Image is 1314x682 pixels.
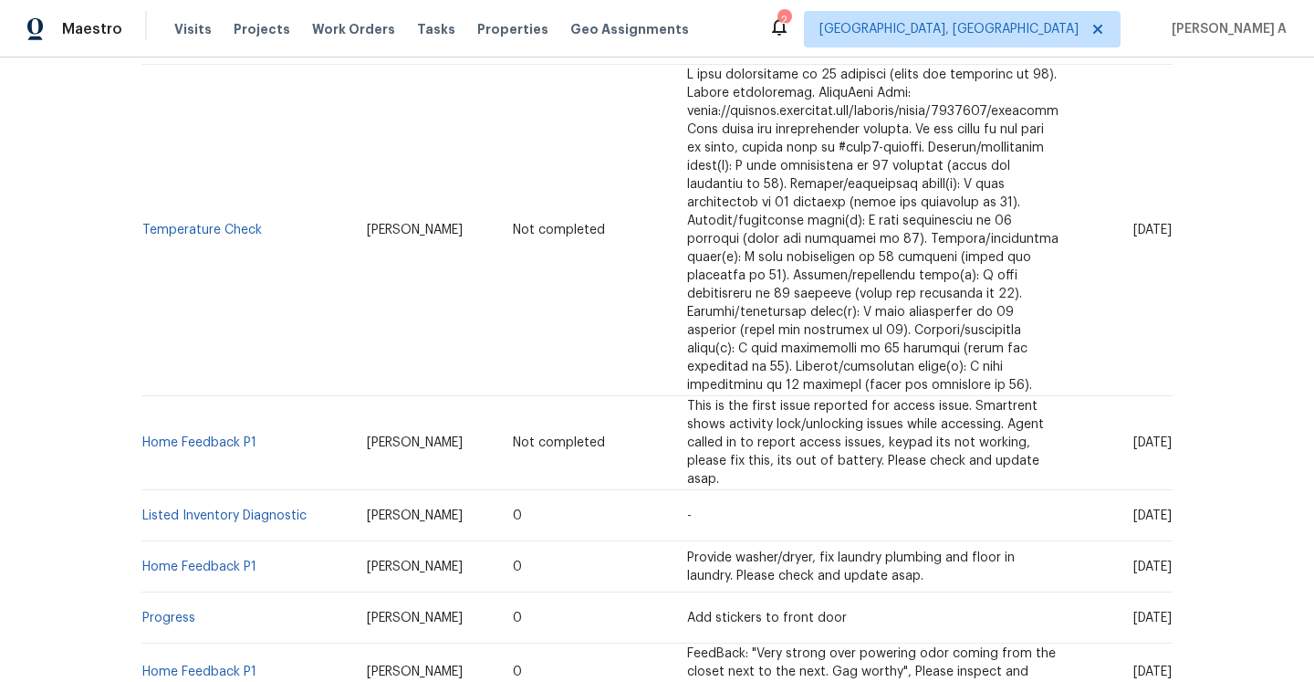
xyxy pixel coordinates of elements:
a: Home Feedback P1 [142,561,256,573]
span: 0 [513,612,522,624]
span: [PERSON_NAME] [367,436,463,449]
span: [PERSON_NAME] [367,561,463,573]
span: [PERSON_NAME] [367,224,463,236]
a: Home Feedback P1 [142,666,256,678]
span: [DATE] [1133,612,1172,624]
span: [DATE] [1133,509,1172,522]
span: 0 [513,666,522,678]
span: [DATE] [1133,561,1172,573]
span: L ipsu dolorsitame co 25 adipisci (elits doe temporinc ut 98). Labore etdoloremag. AliquAeni Admi... [687,68,1058,392]
span: Maestro [62,20,122,38]
a: Listed Inventory Diagnostic [142,509,307,522]
span: 0 [513,509,522,522]
span: Geo Assignments [570,20,689,38]
span: [PERSON_NAME] [367,612,463,624]
span: This is the first issue reported for access issue. Smartrent shows activity lock/unlocking issues... [687,400,1044,486]
a: Progress [142,612,195,624]
a: Temperature Check [142,224,262,236]
span: Not completed [513,224,605,236]
span: [PERSON_NAME] A [1164,20,1287,38]
span: Work Orders [312,20,395,38]
a: Home Feedback P1 [142,436,256,449]
span: Provide washer/dryer, fix laundry plumbing and floor in laundry. Please check and update asap. [687,551,1015,582]
span: Visits [174,20,212,38]
span: [GEOGRAPHIC_DATA], [GEOGRAPHIC_DATA] [819,20,1079,38]
span: Tasks [417,23,455,36]
span: Projects [234,20,290,38]
span: [PERSON_NAME] [367,666,463,678]
span: Not completed [513,436,605,449]
span: [DATE] [1133,224,1172,236]
span: Add stickers to front door [687,612,847,624]
div: 2 [777,11,790,29]
span: Properties [477,20,548,38]
span: [DATE] [1133,666,1172,678]
span: [PERSON_NAME] [367,509,463,522]
span: [DATE] [1133,436,1172,449]
span: 0 [513,561,522,573]
span: - [687,509,692,522]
